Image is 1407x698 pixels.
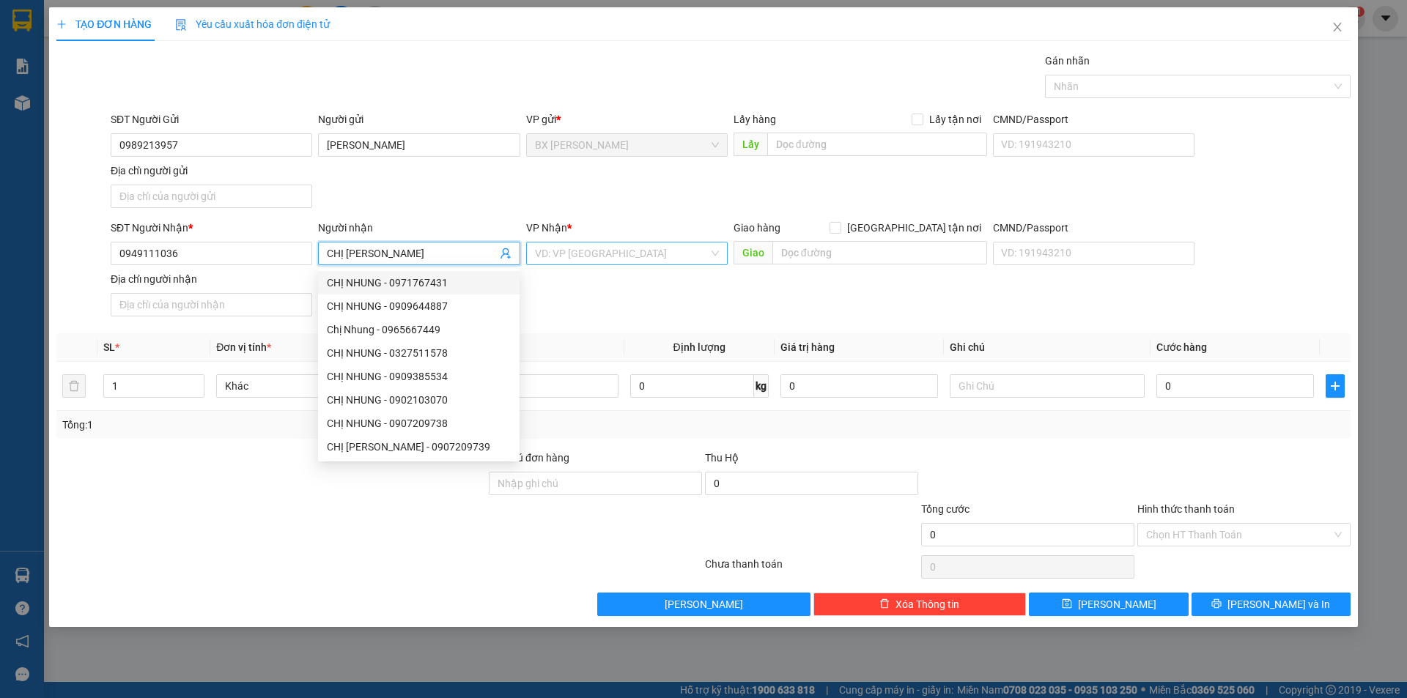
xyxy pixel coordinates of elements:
[754,374,769,398] span: kg
[327,392,511,408] div: CHỊ NHUNG - 0902103070
[225,375,402,397] span: Khác
[62,417,543,433] div: Tổng: 1
[879,598,890,610] span: delete
[772,241,987,264] input: Dọc đường
[327,368,511,385] div: CHỊ NHUNG - 0909385534
[673,341,725,353] span: Định lượng
[111,163,312,179] div: Địa chỉ người gửi
[318,318,520,341] div: Chị Nhung - 0965667449
[423,374,618,398] input: VD: Bàn, Ghế
[500,248,512,259] span: user-add
[327,275,511,291] div: CHỊ NHUNG - 0971767431
[895,596,959,612] span: Xóa Thông tin
[1156,341,1207,353] span: Cước hàng
[734,241,772,264] span: Giao
[216,341,271,353] span: Đơn vị tính
[56,18,152,30] span: TẠO ĐƠN HÀNG
[318,365,520,388] div: CHỊ NHUNG - 0909385534
[318,412,520,435] div: CHỊ NHUNG - 0907209738
[734,114,776,125] span: Lấy hàng
[841,220,987,236] span: [GEOGRAPHIC_DATA] tận nơi
[111,220,312,236] div: SĐT Người Nhận
[1192,593,1351,616] button: printer[PERSON_NAME] và In
[703,556,920,582] div: Chưa thanh toán
[526,222,567,234] span: VP Nhận
[780,374,938,398] input: 0
[327,439,511,455] div: CHỊ [PERSON_NAME] - 0907209739
[734,222,780,234] span: Giao hàng
[111,111,312,127] div: SĐT Người Gửi
[526,111,728,127] div: VP gửi
[327,322,511,338] div: Chị Nhung - 0965667449
[111,271,312,287] div: Địa chỉ người nhận
[318,341,520,365] div: CHỊ NHUNG - 0327511578
[62,374,86,398] button: delete
[327,345,511,361] div: CHỊ NHUNG - 0327511578
[705,452,739,464] span: Thu Hộ
[1062,598,1072,610] span: save
[318,220,520,236] div: Người nhận
[318,294,520,318] div: CHỊ NHUNG - 0909644887
[1137,503,1235,515] label: Hình thức thanh toán
[327,415,511,431] div: CHỊ NHUNG - 0907209738
[327,298,511,314] div: CHỊ NHUNG - 0909644887
[489,472,702,495] input: Ghi chú đơn hàng
[780,341,835,353] span: Giá trị hàng
[923,111,987,127] span: Lấy tận nơi
[318,388,520,412] div: CHỊ NHUNG - 0902103070
[1317,7,1358,48] button: Close
[111,185,312,208] input: Địa chỉ của người gửi
[597,593,810,616] button: [PERSON_NAME]
[1326,374,1345,398] button: plus
[1332,21,1343,33] span: close
[921,503,970,515] span: Tổng cước
[944,333,1151,362] th: Ghi chú
[318,435,520,458] div: CHỊ NHUNG - 0907209739
[175,18,330,30] span: Yêu cầu xuất hóa đơn điện tử
[1326,380,1344,392] span: plus
[1029,593,1188,616] button: save[PERSON_NAME]
[665,596,743,612] span: [PERSON_NAME]
[767,133,987,156] input: Dọc đường
[56,19,67,29] span: plus
[993,111,1194,127] div: CMND/Passport
[1227,596,1330,612] span: [PERSON_NAME] và In
[1211,598,1222,610] span: printer
[318,271,520,294] div: CHỊ NHUNG - 0971767431
[175,19,187,31] img: icon
[489,452,569,464] label: Ghi chú đơn hàng
[993,220,1194,236] div: CMND/Passport
[111,293,312,316] input: Địa chỉ của người nhận
[813,593,1027,616] button: deleteXóa Thông tin
[734,133,767,156] span: Lấy
[535,134,719,156] span: BX Cao Lãnh
[1078,596,1156,612] span: [PERSON_NAME]
[103,341,115,353] span: SL
[950,374,1145,398] input: Ghi Chú
[318,111,520,127] div: Người gửi
[1045,55,1090,67] label: Gán nhãn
